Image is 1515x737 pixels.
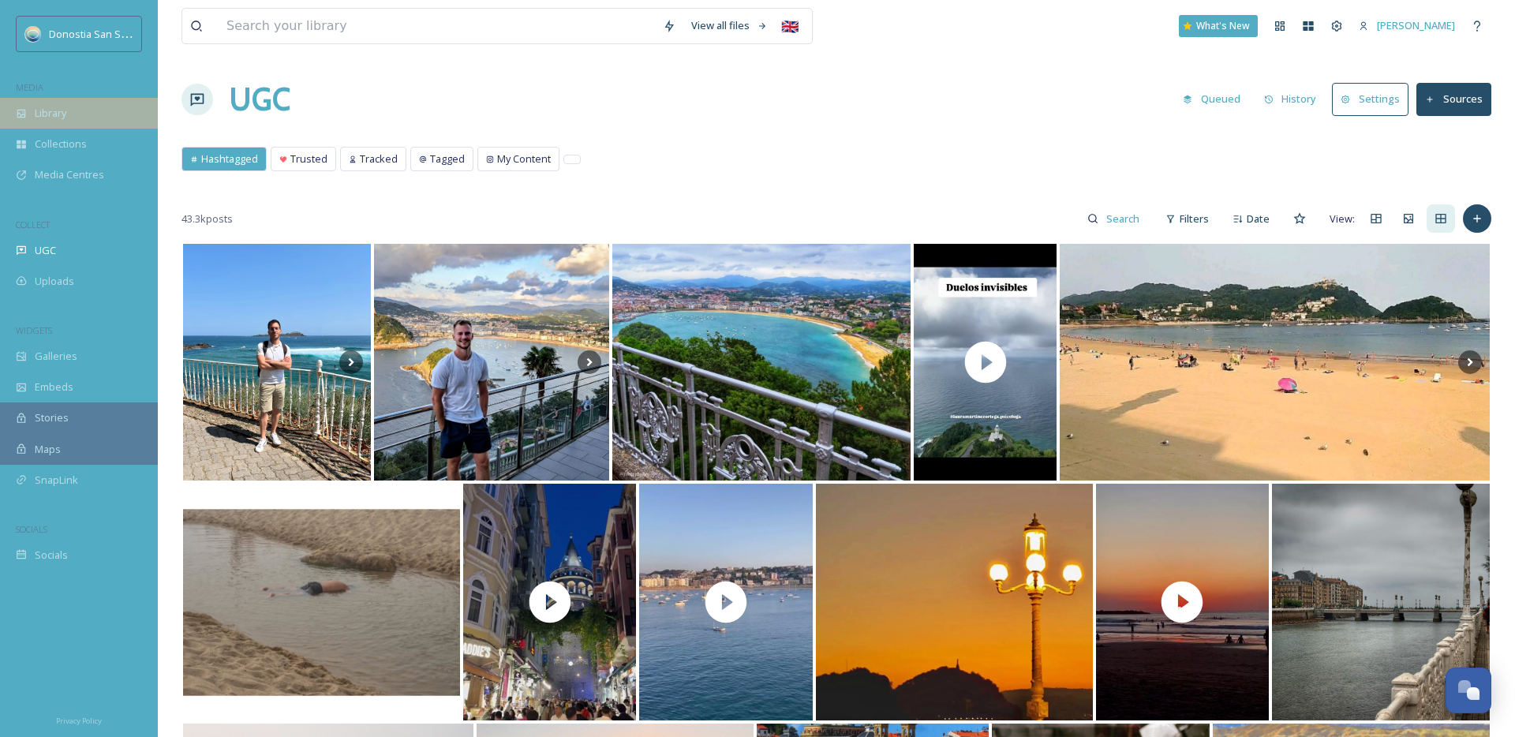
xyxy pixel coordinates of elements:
span: My Content [497,152,551,166]
a: What's New [1179,15,1258,37]
input: Search [1098,203,1150,234]
span: COLLECT [16,219,50,230]
span: View: [1330,211,1355,226]
img: thumbnail [463,484,637,720]
a: View all files [683,10,776,41]
div: 🇬🇧 [776,12,804,40]
a: Privacy Policy [56,710,102,729]
span: UGC [35,243,56,258]
span: Socials [35,548,68,563]
button: Settings [1332,83,1408,115]
img: ⛱️🌊🚶🏽‍♂️🌉🏞️🤍💙 Playa de La Concha y orilla del río Urumea. Donostia. #donostia #donostiamaitezaitu... [1060,244,1490,481]
button: History [1256,84,1325,114]
span: Filters [1180,211,1209,226]
img: thumbnail [1096,484,1270,720]
span: Galleries [35,349,77,364]
span: Tracked [360,152,398,166]
span: Uploads [35,274,74,289]
img: Monte Igueldo, Donostia-San Sebastián, Guipúzcoa #monteigueldo #monteigeldo #monteigueldo🎪🚡 #dono... [612,244,911,481]
img: thumbnail [914,244,1057,481]
span: Date [1247,211,1270,226]
span: Collections [35,137,87,152]
button: Sources [1416,83,1491,115]
span: 43.3k posts [181,211,233,226]
img: Miramar, August 2025. #miramar #porto #photography #beachlife [183,484,460,720]
span: [PERSON_NAME] [1377,18,1455,32]
a: Queued [1175,84,1256,114]
img: thumbnail [639,484,813,720]
img: Vacaciones españolas 😎🌊 . . . . . . . . . . . . . . . . #VisitSpain | #Bilbao | #SanSebastian | #... [183,244,371,481]
img: Uno de mis paseos favoritos es caminar junto al Urumea y llegar hasta el puente de la Zurriola. V... [1272,484,1490,720]
input: Search your library [219,9,655,43]
img: Con el amanecer que hemos tenido hoy en #Donostia #SanSebastián,, todo apunta a un espléndido dom... [816,484,1093,720]
span: Hashtagged [201,152,258,166]
img: images.jpeg [25,26,41,42]
span: Trusted [290,152,327,166]
span: SnapLink [35,473,78,488]
span: Privacy Policy [56,716,102,726]
span: Tagged [430,152,465,166]
span: Embeds [35,380,73,395]
span: WIDGETS [16,324,52,336]
span: Donostia San Sebastián Turismoa [49,26,208,41]
button: Open Chat [1446,668,1491,713]
span: Media Centres [35,167,104,182]
span: SOCIALS [16,523,47,535]
a: UGC [229,76,290,123]
a: History [1256,84,1333,114]
button: Queued [1175,84,1248,114]
img: San Sebastián, you have my heart ❤️ Donostia, where surfing 🏄🏼‍♂️ meets mouthwatering eats 😋 and ... [374,244,609,481]
a: [PERSON_NAME] [1351,10,1463,41]
a: Settings [1332,83,1416,115]
span: MEDIA [16,81,43,93]
span: Maps [35,442,61,457]
span: Library [35,106,66,121]
span: Stories [35,410,69,425]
